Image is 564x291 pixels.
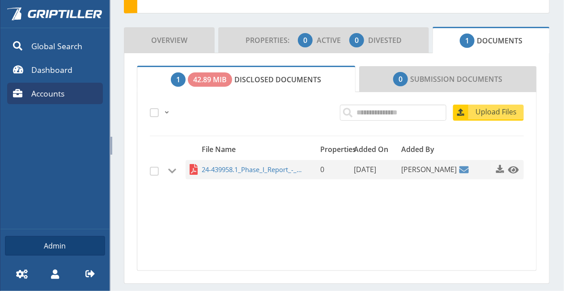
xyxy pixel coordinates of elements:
[202,160,302,179] span: 24-439958.1_Phase_I_Report_-_685-[GEOGRAPHIC_DATA]pdf
[354,164,376,174] span: [DATE]
[505,161,517,177] a: Click to preview this file
[176,74,180,85] span: 1
[351,143,399,156] div: Added On
[453,105,524,121] a: Upload Files
[401,160,457,179] span: [PERSON_NAME]
[31,64,72,76] span: Dashboard
[470,106,524,117] span: Upload Files
[359,66,537,92] a: Submission Documents
[303,35,307,46] span: 0
[368,35,402,45] span: Divested
[199,143,318,156] div: File Name
[7,59,103,80] a: Dashboard
[7,83,103,104] a: Accounts
[137,66,356,93] a: Disclosed Documents
[399,143,466,156] div: Added By
[31,40,82,52] span: Global Search
[7,35,103,57] a: Global Search
[318,143,352,156] div: Properties
[355,35,359,46] span: 0
[246,35,296,45] span: Properties:
[193,74,227,85] span: 42.89 MiB
[5,236,105,256] a: Admin
[151,31,187,49] span: Overview
[320,164,324,174] span: 0
[460,32,522,50] span: Documents
[317,35,348,45] span: Active
[465,35,469,46] span: 1
[399,74,403,84] span: 0
[31,88,64,99] span: Accounts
